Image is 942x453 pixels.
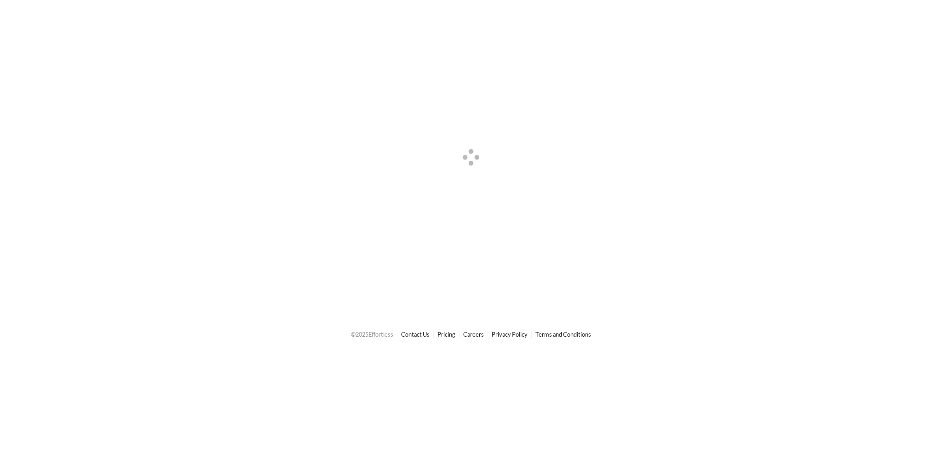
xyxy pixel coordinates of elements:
a: Pricing [437,331,455,338]
span: © 2025 Effortless [351,331,393,338]
a: Terms and Conditions [535,331,591,338]
a: Privacy Policy [492,331,528,338]
a: Careers [463,331,484,338]
a: Contact Us [401,331,430,338]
